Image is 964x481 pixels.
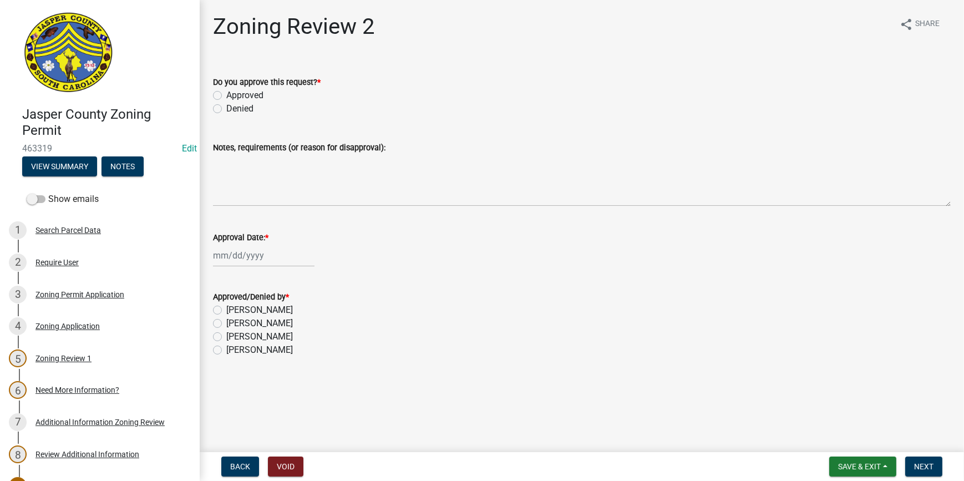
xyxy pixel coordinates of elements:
[213,293,289,301] label: Approved/Denied by
[838,462,881,471] span: Save & Exit
[9,286,27,303] div: 3
[22,107,191,139] h4: Jasper County Zoning Permit
[102,163,144,171] wm-modal-confirm: Notes
[226,89,263,102] label: Approved
[9,413,27,431] div: 7
[213,234,268,242] label: Approval Date:
[226,330,293,343] label: [PERSON_NAME]
[221,457,259,477] button: Back
[213,13,374,40] h1: Zoning Review 2
[22,143,177,154] span: 463319
[226,102,253,115] label: Denied
[9,317,27,335] div: 4
[829,457,896,477] button: Save & Exit
[35,386,119,394] div: Need More Information?
[268,457,303,477] button: Void
[226,317,293,330] label: [PERSON_NAME]
[102,156,144,176] button: Notes
[22,12,115,95] img: Jasper County, South Carolina
[213,79,321,87] label: Do you approve this request?
[22,163,97,171] wm-modal-confirm: Summary
[213,244,314,267] input: mm/dd/yyyy
[9,445,27,463] div: 8
[213,144,385,152] label: Notes, requirements (or reason for disapproval):
[22,156,97,176] button: View Summary
[27,193,99,206] label: Show emails
[35,226,101,234] div: Search Parcel Data
[35,418,165,426] div: Additional Information Zoning Review
[182,143,197,154] a: Edit
[35,291,124,298] div: Zoning Permit Application
[9,381,27,399] div: 6
[35,322,100,330] div: Zoning Application
[226,303,293,317] label: [PERSON_NAME]
[914,462,933,471] span: Next
[9,254,27,271] div: 2
[915,18,940,31] span: Share
[9,221,27,239] div: 1
[230,462,250,471] span: Back
[35,450,139,458] div: Review Additional Information
[9,350,27,367] div: 5
[35,259,79,266] div: Require User
[900,18,913,31] i: share
[891,13,948,35] button: shareShare
[182,143,197,154] wm-modal-confirm: Edit Application Number
[35,355,92,362] div: Zoning Review 1
[226,343,293,357] label: [PERSON_NAME]
[905,457,942,477] button: Next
